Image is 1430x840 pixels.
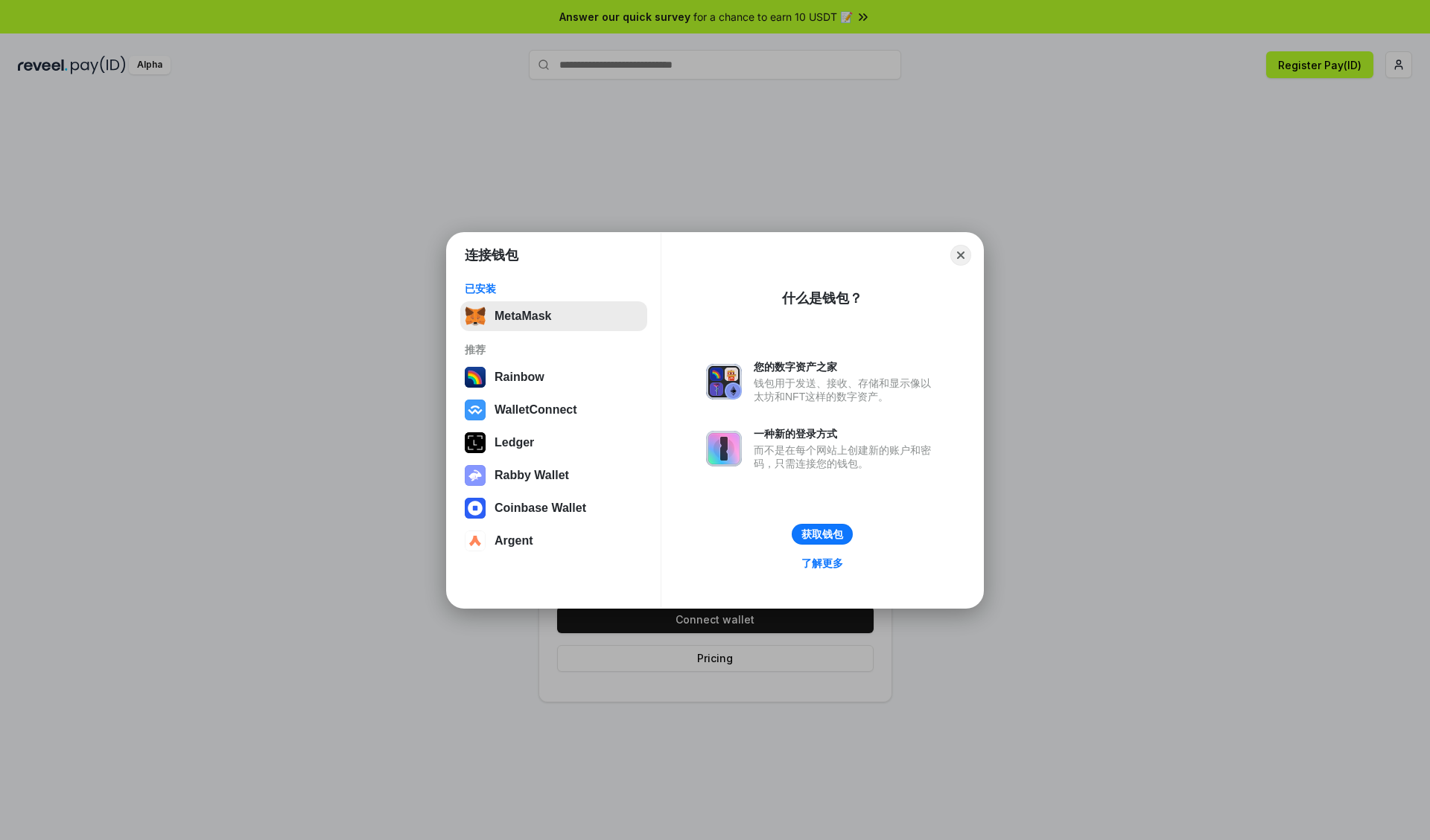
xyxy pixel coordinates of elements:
[495,436,534,449] div: Ledger
[495,310,551,323] div: MetaMask
[801,528,843,541] div: 获取钱包
[465,530,486,551] img: svg+xml,%3Csvg%20width%3D%2228%22%20height%3D%2228%22%20viewBox%3D%220%200%2028%2028%22%20fill%3D...
[460,362,647,392] button: Rainbow
[465,367,486,388] img: svg+xml,%3Csvg%20width%3D%22120%22%20height%3D%22120%22%20viewBox%3D%220%200%20120%20120%22%20fil...
[495,371,544,384] div: Rainbow
[706,431,742,467] img: svg+xml,%3Csvg%20xmlns%3D%22http%3A%2F%2Fwww.w3.org%2F2000%2Fsvg%22%20fill%3D%22none%22%20viewBox...
[465,246,518,264] h1: 连接钱包
[495,501,586,515] div: Coinbase Wallet
[460,301,647,331] button: MetaMask
[754,360,938,373] div: 您的数字资产之家
[792,524,853,545] button: 获取钱包
[792,554,852,573] a: 了解更多
[754,376,938,403] div: 钱包用于发送、接收、存储和显示像以太坊和NFT这样的数字资产。
[465,282,643,295] div: 已安装
[460,526,647,556] button: Argent
[460,493,647,523] button: Coinbase Wallet
[465,343,643,356] div: 推荐
[754,427,938,440] div: 一种新的登录方式
[950,245,971,266] button: Close
[495,403,577,417] div: WalletConnect
[465,306,486,327] img: svg+xml,%3Csvg%20fill%3D%22none%22%20height%3D%2233%22%20viewBox%3D%220%200%2035%2033%22%20width%...
[465,400,486,420] img: svg+xml,%3Csvg%20width%3D%2228%22%20height%3D%2228%22%20viewBox%3D%220%200%2028%2028%22%20fill%3D...
[460,395,647,425] button: WalletConnect
[460,461,647,490] button: Rabby Wallet
[460,428,647,458] button: Ledger
[782,289,862,307] div: 什么是钱包？
[495,534,533,548] div: Argent
[465,432,486,453] img: svg+xml,%3Csvg%20xmlns%3D%22http%3A%2F%2Fwww.w3.org%2F2000%2Fsvg%22%20width%3D%2228%22%20height%3...
[801,557,843,570] div: 了解更多
[754,443,938,470] div: 而不是在每个网站上创建新的账户和密码，只需连接您的钱包。
[495,469,569,482] div: Rabby Wallet
[706,364,742,400] img: svg+xml,%3Csvg%20xmlns%3D%22http%3A%2F%2Fwww.w3.org%2F2000%2Fsvg%22%20fill%3D%22none%22%20viewBox...
[465,498,486,519] img: svg+xml,%3Csvg%20width%3D%2228%22%20height%3D%2228%22%20viewBox%3D%220%200%2028%2028%22%20fill%3D...
[465,465,486,486] img: svg+xml,%3Csvg%20xmlns%3D%22http%3A%2F%2Fwww.w3.org%2F2000%2Fsvg%22%20fill%3D%22none%22%20viewBox...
